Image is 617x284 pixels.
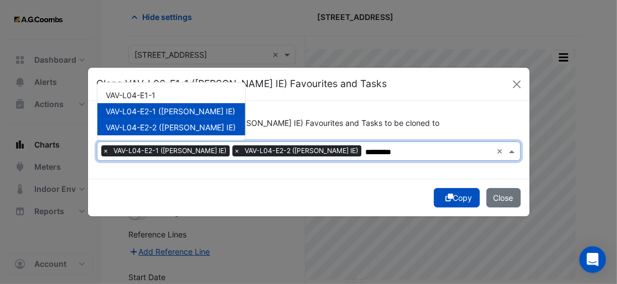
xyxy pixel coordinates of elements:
span: VAV-L04-E1-1 [106,90,156,100]
span: VAV-L04-E2-1 ([PERSON_NAME] IE) [106,106,236,116]
h5: Clone VAV-L06-E1-1 ([PERSON_NAME] IE) Favourites and Tasks [97,77,387,91]
ng-dropdown-panel: Options list [97,82,246,140]
span: VAV-L04-E2-1 ([PERSON_NAME] IE) [111,145,230,156]
span: Clear [497,145,506,157]
button: Close [486,188,521,207]
button: Copy [434,188,480,207]
span: × [232,145,242,156]
button: Close [509,76,525,93]
div: Open Intercom Messenger [579,246,606,273]
span: VAV-L04-E2-2 ([PERSON_NAME] IE) [242,145,361,156]
h6: Select Equipment for VAV-L06-E1-1 ([PERSON_NAME] IE) Favourites and Tasks to be cloned to [97,119,521,128]
span: VAV-L04-E2-2 ([PERSON_NAME] IE) [106,123,236,132]
span: × [101,145,111,156]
